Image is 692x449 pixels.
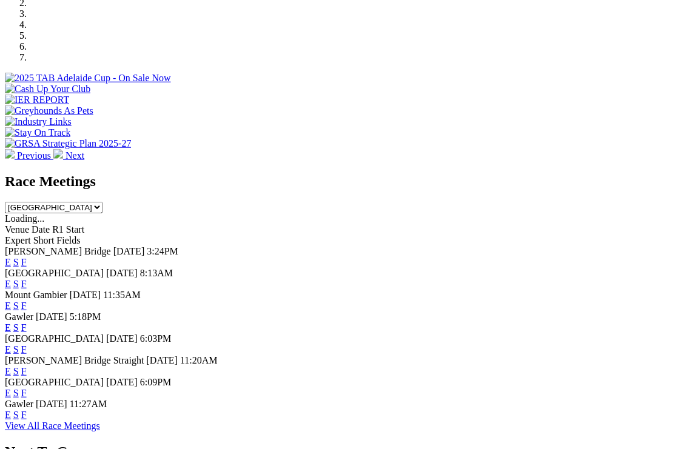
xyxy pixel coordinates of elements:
a: S [13,279,19,289]
span: [DATE] [106,377,138,387]
span: Gawler [5,399,33,409]
a: E [5,279,11,289]
img: GRSA Strategic Plan 2025-27 [5,138,131,149]
span: Short [33,235,55,245]
a: E [5,322,11,333]
a: S [13,322,19,333]
a: F [21,301,27,311]
a: E [5,388,11,398]
span: [DATE] [146,355,178,365]
a: S [13,257,19,267]
h2: Race Meetings [5,173,687,190]
a: S [13,344,19,354]
span: Previous [17,150,51,161]
a: F [21,388,27,398]
a: F [21,410,27,420]
span: Next [66,150,84,161]
span: 11:27AM [70,399,107,409]
span: [GEOGRAPHIC_DATA] [5,377,104,387]
span: [DATE] [70,290,101,300]
a: E [5,344,11,354]
span: [DATE] [113,246,145,256]
a: F [21,257,27,267]
img: 2025 TAB Adelaide Cup - On Sale Now [5,73,171,84]
a: Previous [5,150,53,161]
a: F [21,322,27,333]
a: E [5,410,11,420]
img: Stay On Track [5,127,70,138]
span: [DATE] [36,311,67,322]
span: 3:24PM [147,246,178,256]
span: 11:35AM [103,290,141,300]
a: S [13,410,19,420]
span: Expert [5,235,31,245]
span: [DATE] [106,268,138,278]
span: [PERSON_NAME] Bridge [5,246,111,256]
span: Fields [56,235,80,245]
span: [DATE] [36,399,67,409]
a: S [13,366,19,376]
img: IER REPORT [5,95,69,105]
img: Cash Up Your Club [5,84,90,95]
a: E [5,301,11,311]
span: R1 Start [52,224,84,234]
span: Gawler [5,311,33,322]
a: S [13,301,19,311]
a: View All Race Meetings [5,421,100,431]
a: E [5,366,11,376]
img: chevron-right-pager-white.svg [53,149,63,159]
a: F [21,344,27,354]
a: F [21,279,27,289]
span: Mount Gambier [5,290,67,300]
span: 8:13AM [140,268,173,278]
span: Venue [5,224,29,234]
span: 6:03PM [140,333,172,344]
a: E [5,257,11,267]
a: S [13,388,19,398]
a: F [21,366,27,376]
span: [GEOGRAPHIC_DATA] [5,333,104,344]
span: Date [32,224,50,234]
a: Next [53,150,84,161]
span: [GEOGRAPHIC_DATA] [5,268,104,278]
span: [DATE] [106,333,138,344]
span: 6:09PM [140,377,172,387]
img: Industry Links [5,116,72,127]
span: Loading... [5,213,44,224]
img: chevron-left-pager-white.svg [5,149,15,159]
span: 5:18PM [70,311,101,322]
img: Greyhounds As Pets [5,105,93,116]
span: [PERSON_NAME] Bridge Straight [5,355,144,365]
span: 11:20AM [180,355,218,365]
